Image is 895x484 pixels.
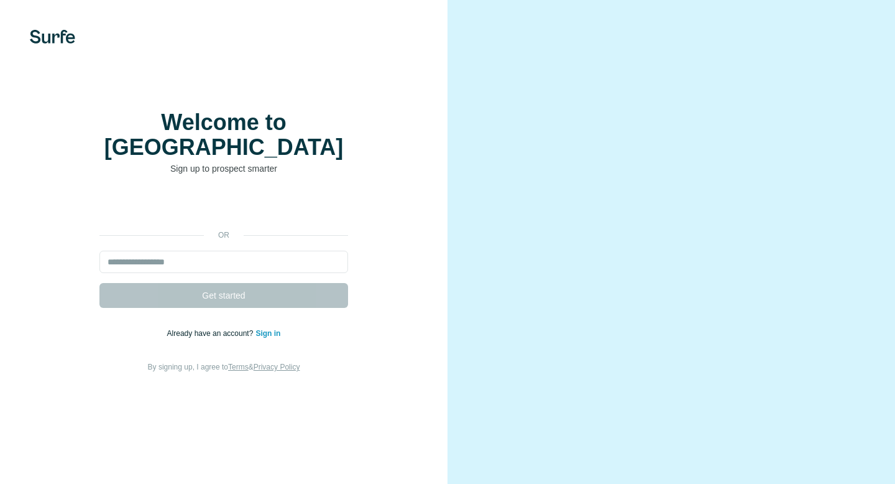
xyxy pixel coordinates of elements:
img: Surfe's logo [30,30,75,44]
span: Already have an account? [167,329,256,338]
h1: Welcome to [GEOGRAPHIC_DATA] [99,110,348,160]
p: Sign up to prospect smarter [99,162,348,175]
iframe: Sign in with Google Button [93,193,354,221]
a: Terms [228,363,249,371]
a: Privacy Policy [254,363,300,371]
a: Sign in [255,329,280,338]
span: By signing up, I agree to & [148,363,300,371]
p: or [204,230,244,241]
